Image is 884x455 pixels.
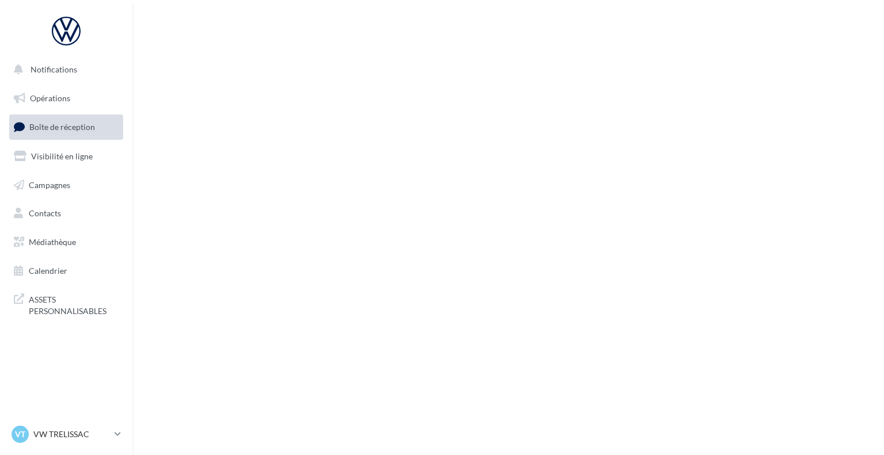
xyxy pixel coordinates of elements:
[31,151,93,161] span: Visibilité en ligne
[29,292,119,316] span: ASSETS PERSONNALISABLES
[29,237,76,247] span: Médiathèque
[7,173,125,197] a: Campagnes
[7,259,125,283] a: Calendrier
[7,58,121,82] button: Notifications
[31,64,77,74] span: Notifications
[29,208,61,218] span: Contacts
[33,429,110,440] p: VW TRELISSAC
[7,287,125,321] a: ASSETS PERSONNALISABLES
[29,179,70,189] span: Campagnes
[29,122,95,132] span: Boîte de réception
[7,201,125,225] a: Contacts
[9,423,123,445] a: VT VW TRELISSAC
[29,266,67,276] span: Calendrier
[7,86,125,110] a: Opérations
[7,230,125,254] a: Médiathèque
[7,144,125,169] a: Visibilité en ligne
[7,114,125,139] a: Boîte de réception
[30,93,70,103] span: Opérations
[15,429,25,440] span: VT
